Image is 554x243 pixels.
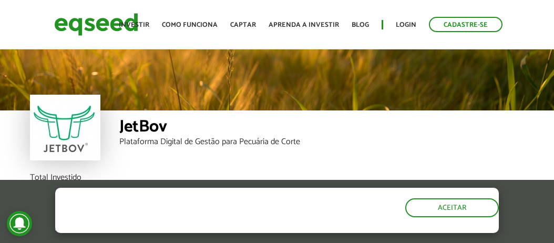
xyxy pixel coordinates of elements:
[396,22,416,28] a: Login
[352,22,369,28] a: Blog
[30,174,524,182] div: Total Investido
[429,17,502,32] a: Cadastre-se
[194,224,315,233] a: política de privacidade e de cookies
[55,188,321,220] h5: O site da EqSeed utiliza cookies para melhorar sua navegação.
[119,22,149,28] a: Investir
[54,11,138,38] img: EqSeed
[405,198,499,217] button: Aceitar
[230,22,256,28] a: Captar
[119,138,524,146] div: Plataforma Digital de Gestão para Pecuária de Corte
[162,22,218,28] a: Como funciona
[119,118,524,138] div: JetBov
[269,22,339,28] a: Aprenda a investir
[55,223,321,233] p: Ao clicar em "aceitar", você aceita nossa .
